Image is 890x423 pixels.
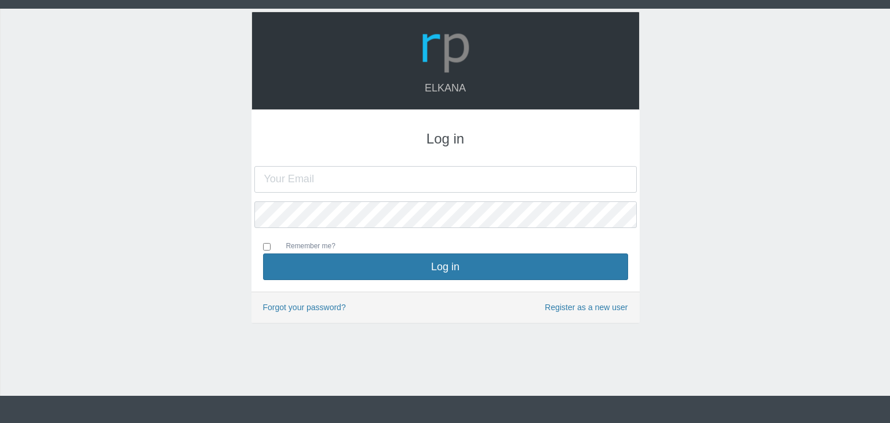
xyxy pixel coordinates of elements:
input: Remember me? [263,243,271,251]
a: Forgot your password? [263,303,346,312]
label: Remember me? [275,241,335,253]
button: Log in [263,253,628,280]
h3: Log in [263,131,628,146]
input: Your Email [254,166,637,193]
a: Register as a new user [545,301,628,314]
h4: Elkana [264,83,628,94]
img: Logo [418,21,473,76]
